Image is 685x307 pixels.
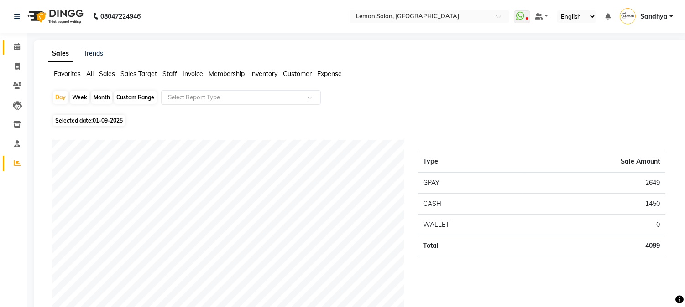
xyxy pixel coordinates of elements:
[99,70,115,78] span: Sales
[100,4,141,29] b: 08047224946
[86,70,94,78] span: All
[48,46,73,62] a: Sales
[523,215,665,235] td: 0
[120,70,157,78] span: Sales Target
[162,70,177,78] span: Staff
[54,70,81,78] span: Favorites
[418,172,523,194] td: GPAY
[91,91,112,104] div: Month
[523,151,665,173] th: Sale Amount
[418,151,523,173] th: Type
[209,70,245,78] span: Membership
[523,235,665,256] td: 4099
[523,194,665,215] td: 1450
[418,235,523,256] td: Total
[418,194,523,215] td: CASH
[640,12,668,21] span: Sandhya
[70,91,89,104] div: Week
[23,4,86,29] img: logo
[283,70,312,78] span: Customer
[53,115,125,126] span: Selected date:
[183,70,203,78] span: Invoice
[620,8,636,24] img: Sandhya
[84,49,103,57] a: Trends
[317,70,342,78] span: Expense
[523,172,665,194] td: 2649
[53,91,68,104] div: Day
[114,91,157,104] div: Custom Range
[93,117,123,124] span: 01-09-2025
[250,70,277,78] span: Inventory
[418,215,523,235] td: WALLET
